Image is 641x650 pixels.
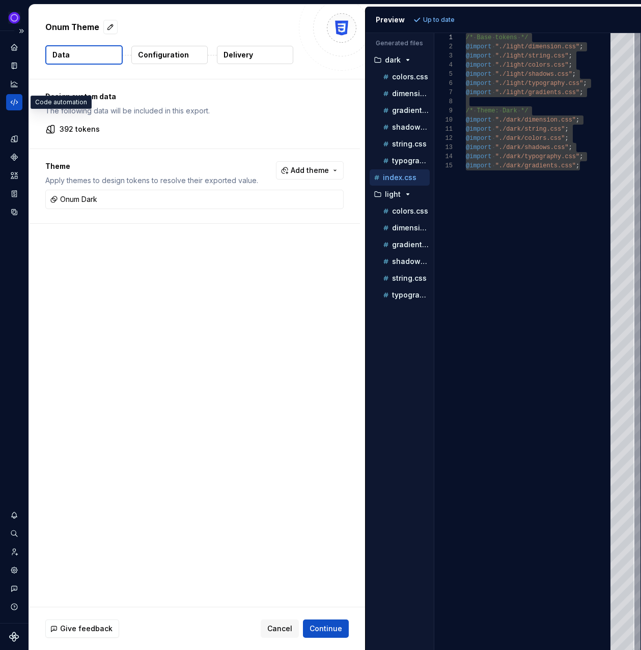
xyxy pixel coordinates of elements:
[261,619,299,638] button: Cancel
[291,165,329,175] span: Add theme
[569,52,572,60] span: ;
[374,155,430,166] button: typography.css
[434,33,453,42] div: 1
[45,45,123,65] button: Data
[434,134,453,143] div: 12
[495,52,569,60] span: "./light/string.css"
[392,106,430,114] p: gradients.css
[392,241,430,249] p: gradients.css
[495,62,569,69] span: "./light/colors.css"
[580,153,583,160] span: ;
[131,46,208,64] button: Configuration
[392,274,427,282] p: string.css
[376,39,424,47] p: Generated files
[374,205,430,217] button: colors.css
[392,73,428,81] p: colors.css
[466,107,528,114] span: /* Theme: Dark */
[52,50,70,60] p: Data
[434,42,453,51] div: 2
[370,54,430,66] button: dark
[45,619,119,638] button: Give feedback
[495,71,572,78] span: "./light/shadows.css"
[303,619,349,638] button: Continue
[434,106,453,115] div: 9
[60,624,113,634] span: Give feedback
[383,173,416,182] p: index.css
[6,76,22,92] a: Analytics
[392,207,428,215] p: colors.css
[6,204,22,220] a: Data sources
[374,138,430,150] button: string.css
[385,190,401,198] p: light
[6,131,22,147] a: Design tokens
[495,80,583,87] span: "./light/typography.css"
[6,562,22,578] a: Settings
[45,106,344,116] p: The following data will be included in this export.
[45,161,258,171] p: Theme
[267,624,292,634] span: Cancel
[392,90,430,98] p: dimension.css
[580,89,583,96] span: ;
[370,189,430,200] button: light
[434,79,453,88] div: 6
[374,222,430,233] button: dimension.css
[569,62,572,69] span: ;
[495,162,576,169] span: "./dark/gradients.css"
[392,140,427,148] p: string.css
[9,632,19,642] a: Supernova Logo
[45,175,258,186] p: Apply themes to design tokens to resolve their exported value.
[495,89,580,96] span: "./light/gradients.css"
[466,71,491,78] span: @import
[576,162,579,169] span: ;
[6,149,22,165] a: Components
[495,144,569,151] span: "./dark/shadows.css"
[6,507,22,523] button: Notifications
[138,50,189,60] p: Configuration
[392,291,430,299] p: typography.css
[565,126,569,133] span: ;
[6,186,22,202] div: Storybook stories
[370,172,430,183] button: index.css
[434,152,453,161] div: 14
[434,88,453,97] div: 7
[224,50,253,60] p: Delivery
[392,257,430,265] p: shadows.css
[495,116,576,124] span: "./dark/dimension.css"
[466,89,491,96] span: @import
[569,144,572,151] span: ;
[434,97,453,106] div: 8
[466,116,491,124] span: @import
[6,580,22,597] button: Contact support
[374,105,430,116] button: gradients.css
[50,194,97,204] div: Onum Dark
[217,46,293,64] button: Delivery
[374,122,430,133] button: shadows.css
[466,43,491,50] span: @import
[6,39,22,55] a: Home
[392,157,430,165] p: typography.css
[434,125,453,134] div: 11
[434,61,453,70] div: 4
[276,161,344,180] button: Add theme
[374,88,430,99] button: dimension.css
[434,70,453,79] div: 5
[434,161,453,170] div: 15
[495,126,565,133] span: "./dark/string.css"
[392,224,430,232] p: dimension.css
[466,144,491,151] span: @import
[6,57,22,74] a: Documentation
[565,135,569,142] span: ;
[6,167,22,184] a: Assets
[466,52,491,60] span: @import
[466,135,491,142] span: @import
[434,143,453,152] div: 13
[495,43,580,50] span: "./light/dimension.css"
